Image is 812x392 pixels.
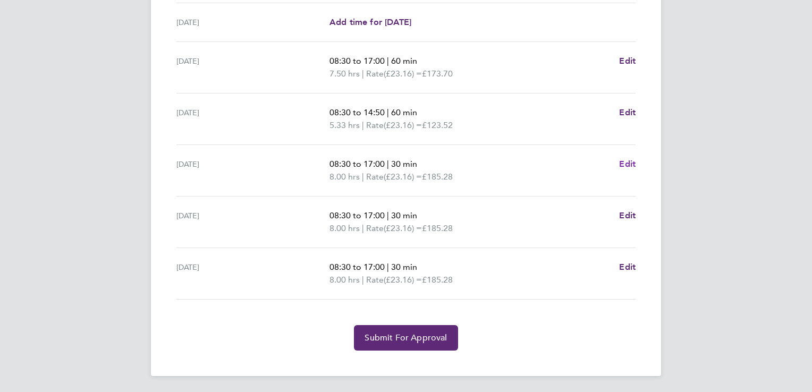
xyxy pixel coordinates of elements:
[391,210,417,220] span: 30 min
[384,172,422,182] span: (£23.16) =
[422,120,453,130] span: £123.52
[422,275,453,285] span: £185.28
[384,275,422,285] span: (£23.16) =
[387,262,389,272] span: |
[329,107,385,117] span: 08:30 to 14:50
[362,120,364,130] span: |
[619,261,636,274] a: Edit
[366,67,384,80] span: Rate
[176,106,329,132] div: [DATE]
[391,262,417,272] span: 30 min
[391,56,417,66] span: 60 min
[387,159,389,169] span: |
[391,159,417,169] span: 30 min
[619,106,636,119] a: Edit
[176,158,329,183] div: [DATE]
[329,16,411,29] a: Add time for [DATE]
[365,333,447,343] span: Submit For Approval
[387,107,389,117] span: |
[384,120,422,130] span: (£23.16) =
[362,275,364,285] span: |
[354,325,458,351] button: Submit For Approval
[362,172,364,182] span: |
[366,119,384,132] span: Rate
[422,69,453,79] span: £173.70
[366,171,384,183] span: Rate
[391,107,417,117] span: 60 min
[387,210,389,220] span: |
[387,56,389,66] span: |
[619,55,636,67] a: Edit
[619,107,636,117] span: Edit
[176,261,329,286] div: [DATE]
[362,69,364,79] span: |
[329,69,360,79] span: 7.50 hrs
[366,274,384,286] span: Rate
[176,209,329,235] div: [DATE]
[362,223,364,233] span: |
[329,172,360,182] span: 8.00 hrs
[176,55,329,80] div: [DATE]
[176,16,329,29] div: [DATE]
[329,17,411,27] span: Add time for [DATE]
[619,159,636,169] span: Edit
[329,275,360,285] span: 8.00 hrs
[619,56,636,66] span: Edit
[619,262,636,272] span: Edit
[384,69,422,79] span: (£23.16) =
[329,56,385,66] span: 08:30 to 17:00
[619,158,636,171] a: Edit
[619,210,636,220] span: Edit
[422,223,453,233] span: £185.28
[384,223,422,233] span: (£23.16) =
[329,159,385,169] span: 08:30 to 17:00
[329,223,360,233] span: 8.00 hrs
[329,210,385,220] span: 08:30 to 17:00
[422,172,453,182] span: £185.28
[329,120,360,130] span: 5.33 hrs
[329,262,385,272] span: 08:30 to 17:00
[366,222,384,235] span: Rate
[619,209,636,222] a: Edit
